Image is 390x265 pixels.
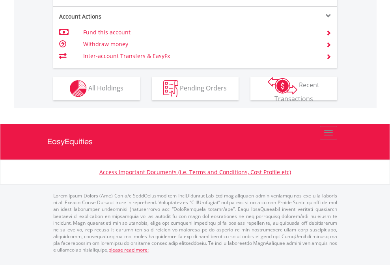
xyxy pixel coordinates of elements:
[53,192,337,253] p: Lorem Ipsum Dolors (Ame) Con a/e SeddOeiusmod tem InciDiduntut Lab Etd mag aliquaen admin veniamq...
[268,77,297,94] img: transactions-zar-wht.png
[88,83,123,92] span: All Holdings
[152,77,239,100] button: Pending Orders
[180,83,227,92] span: Pending Orders
[70,80,87,97] img: holdings-wht.png
[250,77,337,100] button: Recent Transactions
[99,168,291,176] a: Access Important Documents (i.e. Terms and Conditions, Cost Profile etc)
[83,50,316,62] td: Inter-account Transfers & EasyFx
[53,77,140,100] button: All Holdings
[83,26,316,38] td: Fund this account
[83,38,316,50] td: Withdraw money
[163,80,178,97] img: pending_instructions-wht.png
[53,13,195,21] div: Account Actions
[108,246,149,253] a: please read more:
[47,124,343,160] a: EasyEquities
